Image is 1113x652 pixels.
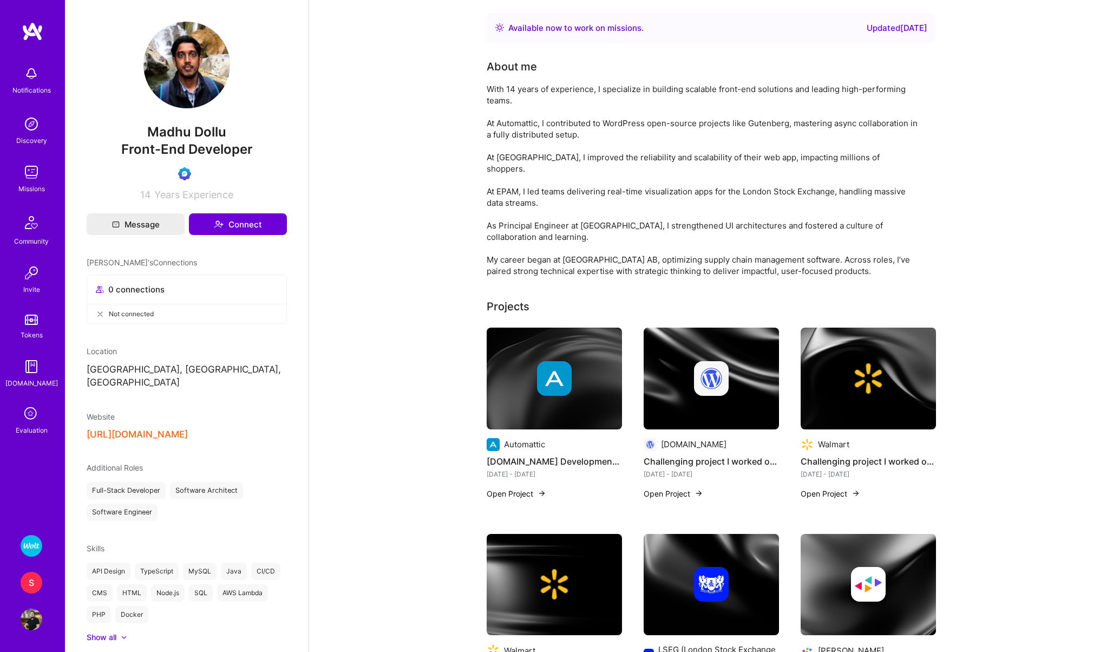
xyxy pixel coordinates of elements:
[143,22,230,108] img: User Avatar
[487,328,622,429] img: cover
[135,563,179,580] div: TypeScript
[117,584,147,602] div: HTML
[25,315,38,325] img: tokens
[504,439,545,450] div: Automattic
[108,284,165,295] span: 0 connections
[495,23,504,32] img: Availability
[21,356,42,377] img: guide book
[852,489,860,498] img: arrow-right
[140,189,151,200] span: 14
[87,504,158,521] div: Software Engineer
[644,328,779,429] img: cover
[87,584,113,602] div: CMS
[154,189,233,200] span: Years Experience
[644,438,657,451] img: Company logo
[87,213,185,235] button: Message
[21,262,42,284] img: Invite
[21,161,42,183] img: teamwork
[87,632,116,643] div: Show all
[87,363,287,389] p: [GEOGRAPHIC_DATA], [GEOGRAPHIC_DATA], [GEOGRAPHIC_DATA]
[5,377,58,389] div: [DOMAIN_NAME]
[115,606,148,623] div: Docker
[801,328,936,429] img: cover
[87,463,143,472] span: Additional Roles
[18,572,45,594] a: S
[22,22,43,41] img: logo
[487,438,500,451] img: Company logo
[16,135,47,146] div: Discovery
[538,489,546,498] img: arrow-right
[96,310,104,318] i: icon CloseGray
[214,219,224,229] i: icon Connect
[21,609,42,630] img: User Avatar
[644,488,703,499] button: Open Project
[183,563,217,580] div: MySQL
[251,563,280,580] div: CI/CD
[109,308,154,320] span: Not connected
[170,482,243,499] div: Software Architect
[87,275,287,324] button: 0 connectionsNot connected
[21,113,42,135] img: discovery
[801,534,936,636] img: cover
[508,22,644,35] div: Available now to work on missions .
[644,534,779,636] img: cover
[661,439,726,450] div: [DOMAIN_NAME]
[487,58,537,75] div: About me
[801,488,860,499] button: Open Project
[18,609,45,630] a: User Avatar
[151,584,185,602] div: Node.js
[87,544,104,553] span: Skills
[87,482,166,499] div: Full-Stack Developer
[87,412,115,421] span: Website
[644,454,779,468] h4: Challenging project I worked on - Tools for UI editing experience (no-code UI building)
[87,124,287,140] span: Madhu Dollu
[21,572,42,594] div: S
[18,183,45,194] div: Missions
[851,567,886,602] img: Company logo
[867,22,927,35] div: Updated [DATE]
[96,285,104,294] i: icon Collaborator
[23,284,40,295] div: Invite
[221,563,247,580] div: Java
[87,606,111,623] div: PHP
[851,361,886,396] img: Company logo
[694,567,729,602] img: Company logo
[16,425,48,436] div: Evaluation
[487,454,622,468] h4: [DOMAIN_NAME] Development Lead
[487,468,622,480] div: [DATE] - [DATE]
[21,329,43,341] div: Tokens
[21,63,42,84] img: bell
[18,210,44,236] img: Community
[21,535,42,557] img: Wolt - Fintech: Payments Expansion Team
[14,236,49,247] div: Community
[801,438,814,451] img: Company logo
[487,488,546,499] button: Open Project
[87,429,188,440] button: [URL][DOMAIN_NAME]
[217,584,268,602] div: AWS Lambda
[87,563,130,580] div: API Design
[695,489,703,498] img: arrow-right
[818,439,849,450] div: Walmart
[178,167,191,180] img: Evaluation Call Booked
[87,257,197,268] span: [PERSON_NAME]'s Connections
[537,567,572,602] img: Company logo
[487,298,529,315] div: Projects
[18,535,45,557] a: Wolt - Fintech: Payments Expansion Team
[189,213,287,235] button: Connect
[694,361,729,396] img: Company logo
[21,404,42,425] i: icon SelectionTeam
[537,361,572,396] img: Company logo
[487,534,622,636] img: cover
[12,84,51,96] div: Notifications
[87,345,287,357] div: Location
[189,584,213,602] div: SQL
[801,454,936,468] h4: Challenging project I worked on - Dynamic form builder
[644,468,779,480] div: [DATE] - [DATE]
[121,141,253,157] span: Front-End Developer
[801,468,936,480] div: [DATE] - [DATE]
[487,83,920,277] div: With 14 years of experience, I specialize in building scalable front-end solutions and leading hi...
[112,220,120,228] i: icon Mail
